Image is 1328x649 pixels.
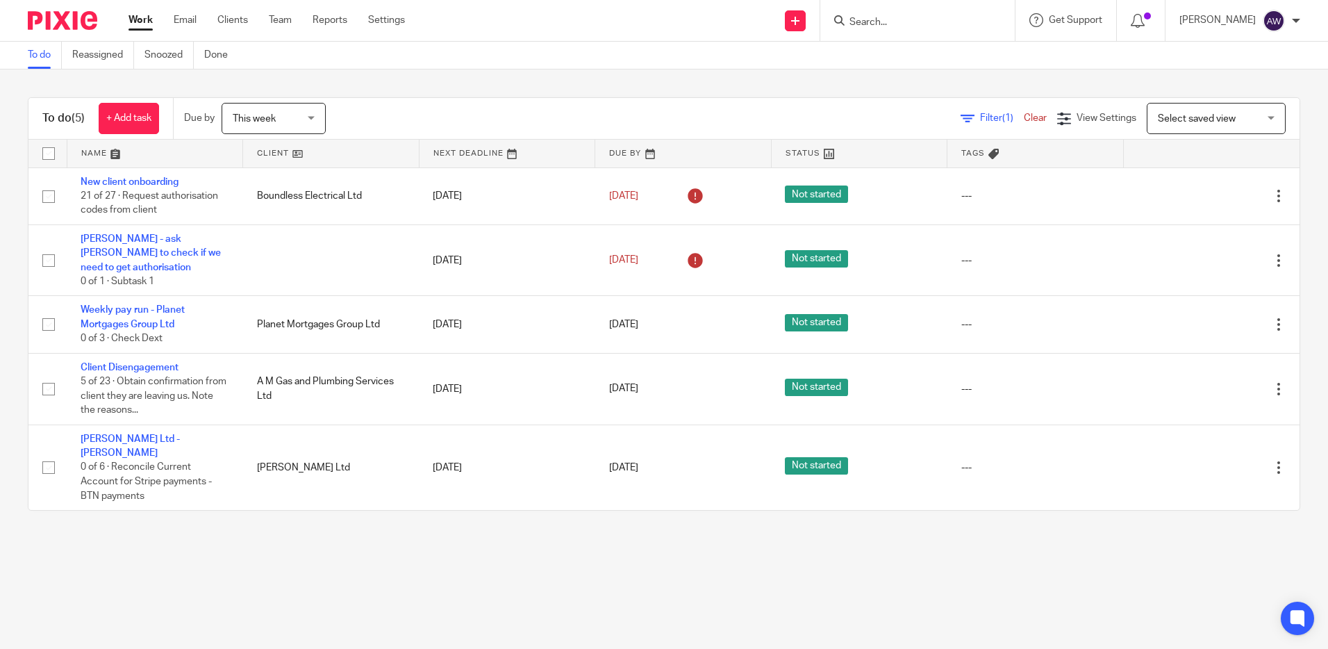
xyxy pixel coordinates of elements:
a: To do [28,42,62,69]
a: Settings [368,13,405,27]
span: [DATE] [609,320,638,329]
img: svg%3E [1263,10,1285,32]
span: Not started [785,314,848,331]
td: [DATE] [419,224,595,296]
span: Tags [961,149,985,157]
span: 21 of 27 · Request authorisation codes from client [81,191,218,215]
td: [PERSON_NAME] Ltd [243,425,420,510]
span: (1) [1002,113,1013,123]
div: --- [961,461,1110,475]
p: Due by [184,111,215,125]
input: Search [848,17,973,29]
span: 0 of 3 · Check Dext [81,334,163,343]
span: Not started [785,379,848,396]
a: Clients [217,13,248,27]
span: View Settings [1077,113,1136,123]
div: --- [961,382,1110,396]
a: [PERSON_NAME] - ask [PERSON_NAME] to check if we need to get authorisation [81,234,221,272]
p: [PERSON_NAME] [1179,13,1256,27]
a: + Add task [99,103,159,134]
a: Email [174,13,197,27]
span: Not started [785,457,848,475]
span: [DATE] [609,191,638,201]
td: [DATE] [419,353,595,425]
td: [DATE] [419,425,595,510]
span: 0 of 1 · Subtask 1 [81,277,154,286]
span: [DATE] [609,256,638,265]
a: Client Disengagement [81,363,179,372]
span: Get Support [1049,15,1102,25]
a: Snoozed [144,42,194,69]
div: --- [961,254,1110,268]
a: [PERSON_NAME] Ltd - [PERSON_NAME] [81,434,180,458]
td: Planet Mortgages Group Ltd [243,296,420,353]
td: A M Gas and Plumbing Services Ltd [243,353,420,425]
span: Not started [785,186,848,203]
a: Work [128,13,153,27]
a: Weekly pay run - Planet Mortgages Group Ltd [81,305,185,329]
h1: To do [42,111,85,126]
span: Select saved view [1158,114,1236,124]
span: (5) [72,113,85,124]
td: [DATE] [419,296,595,353]
span: Not started [785,250,848,268]
a: Team [269,13,292,27]
div: --- [961,318,1110,331]
span: 5 of 23 · Obtain confirmation from client they are leaving us. Note the reasons... [81,377,226,415]
span: Filter [980,113,1024,123]
td: [DATE] [419,167,595,224]
a: New client onboarding [81,177,179,187]
div: --- [961,189,1110,203]
span: [DATE] [609,384,638,394]
a: Done [204,42,238,69]
span: This week [233,114,276,124]
img: Pixie [28,11,97,30]
a: Clear [1024,113,1047,123]
span: 0 of 6 · Reconcile Current Account for Stripe payments - BTN payments [81,463,212,501]
a: Reassigned [72,42,134,69]
a: Reports [313,13,347,27]
span: [DATE] [609,463,638,473]
td: Boundless Electrical Ltd [243,167,420,224]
